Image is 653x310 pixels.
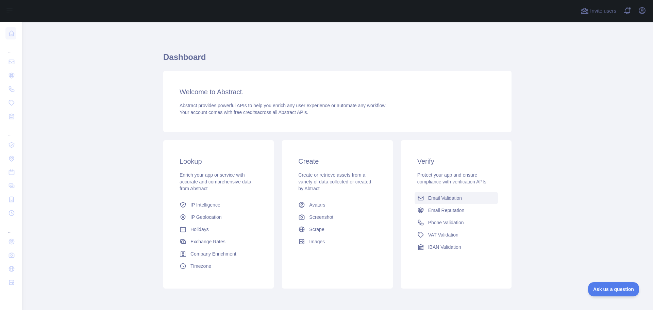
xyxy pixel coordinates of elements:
span: Screenshot [309,214,333,221]
a: Exchange Rates [177,235,260,248]
span: Company Enrichment [190,250,236,257]
a: Screenshot [296,211,379,223]
h1: Dashboard [163,52,512,68]
span: Create or retrieve assets from a variety of data collected or created by Abtract [298,172,371,191]
span: IP Intelligence [190,201,220,208]
div: ... [5,221,16,234]
span: VAT Validation [428,231,458,238]
span: Holidays [190,226,209,233]
h3: Lookup [180,157,257,166]
span: Images [309,238,325,245]
span: Exchange Rates [190,238,225,245]
span: Abstract provides powerful APIs to help you enrich any user experience or automate any workflow. [180,103,387,108]
a: Avatars [296,199,379,211]
a: Company Enrichment [177,248,260,260]
div: ... [5,124,16,137]
h3: Create [298,157,376,166]
a: IBAN Validation [415,241,498,253]
span: Invite users [590,7,616,15]
span: free credits [234,110,257,115]
h3: Welcome to Abstract. [180,87,495,97]
div: ... [5,41,16,54]
iframe: Toggle Customer Support [588,282,639,296]
button: Invite users [579,5,618,16]
a: Email Validation [415,192,498,204]
span: Email Validation [428,195,462,201]
a: IP Intelligence [177,199,260,211]
span: IP Geolocation [190,214,222,221]
a: Timezone [177,260,260,272]
span: Scrape [309,226,324,233]
a: Phone Validation [415,216,498,229]
span: Enrich your app or service with accurate and comprehensive data from Abstract [180,172,251,191]
span: Your account comes with across all Abstract APIs. [180,110,308,115]
a: Scrape [296,223,379,235]
span: Phone Validation [428,219,464,226]
a: Images [296,235,379,248]
a: Email Reputation [415,204,498,216]
span: Protect your app and ensure compliance with verification APIs [417,172,486,184]
a: IP Geolocation [177,211,260,223]
a: VAT Validation [415,229,498,241]
span: Timezone [190,263,211,270]
span: Avatars [309,201,325,208]
h3: Verify [417,157,495,166]
span: IBAN Validation [428,244,461,250]
span: Email Reputation [428,207,465,214]
a: Holidays [177,223,260,235]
